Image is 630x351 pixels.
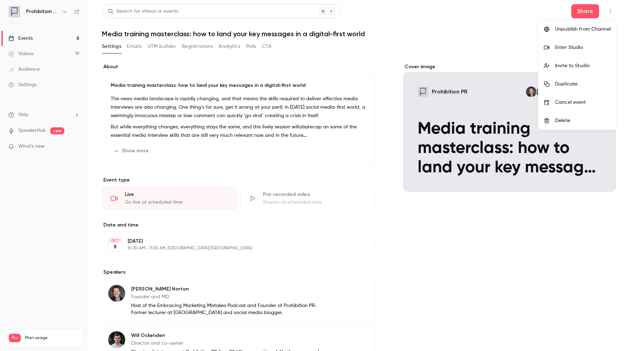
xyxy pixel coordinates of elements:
[555,44,611,51] div: Enter Studio
[555,62,611,69] div: Invite to Studio
[555,81,611,88] div: Duplicate
[555,117,611,124] div: Delete
[555,26,611,33] div: Unpublish from Channel
[555,99,611,106] div: Cancel event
